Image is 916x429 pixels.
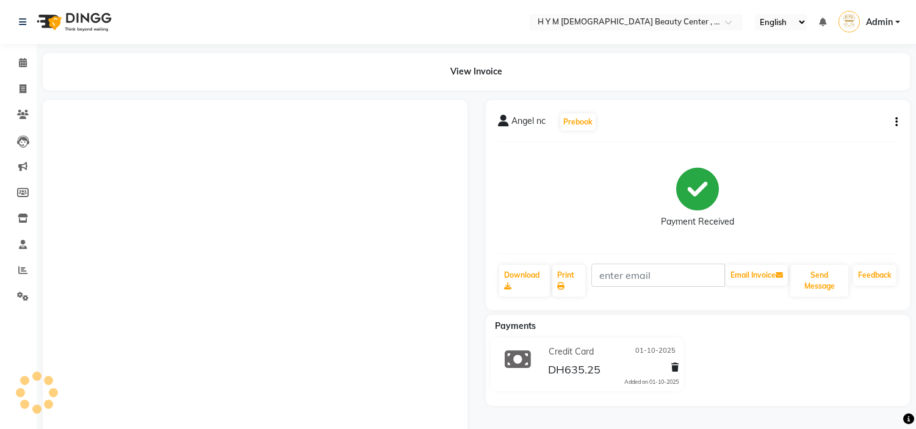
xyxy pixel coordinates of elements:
div: View Invoice [43,53,910,90]
span: 01-10-2025 [635,345,676,358]
button: Email Invoice [726,265,788,286]
button: Send Message [790,265,848,297]
span: Angel nc [511,115,546,132]
span: Credit Card [549,345,594,358]
span: DH635.25 [548,362,600,380]
div: Payment Received [661,215,734,228]
button: Prebook [560,114,596,131]
a: Print [552,265,585,297]
img: logo [31,5,115,39]
span: Payments [495,320,536,331]
a: Download [499,265,550,297]
input: enter email [591,264,725,287]
span: Admin [866,16,893,29]
div: Added on 01-10-2025 [624,378,679,386]
img: Admin [838,11,860,32]
a: Feedback [853,265,896,286]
